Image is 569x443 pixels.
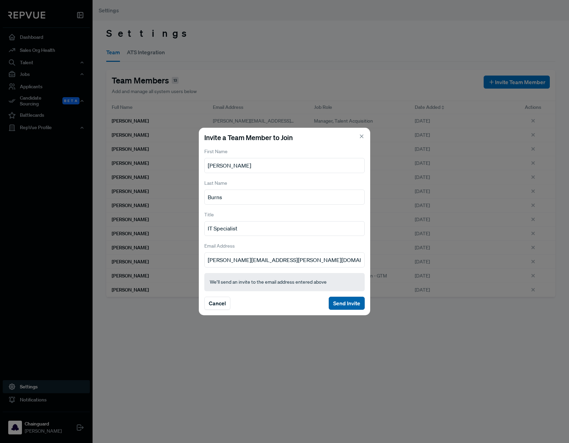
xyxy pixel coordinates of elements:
label: Last Name [204,180,227,187]
input: John [204,158,365,173]
label: First Name [204,148,228,155]
h5: Invite a Team Member to Join [204,133,365,141]
p: We’ll send an invite to the email address entered above [210,279,359,286]
label: Email Address [204,242,235,250]
input: Title [204,221,365,236]
button: Send Invite [329,297,365,310]
input: Doe [204,190,365,205]
label: Title [204,211,214,218]
button: Cancel [204,297,230,310]
input: johndoe@company.com [204,252,365,268]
